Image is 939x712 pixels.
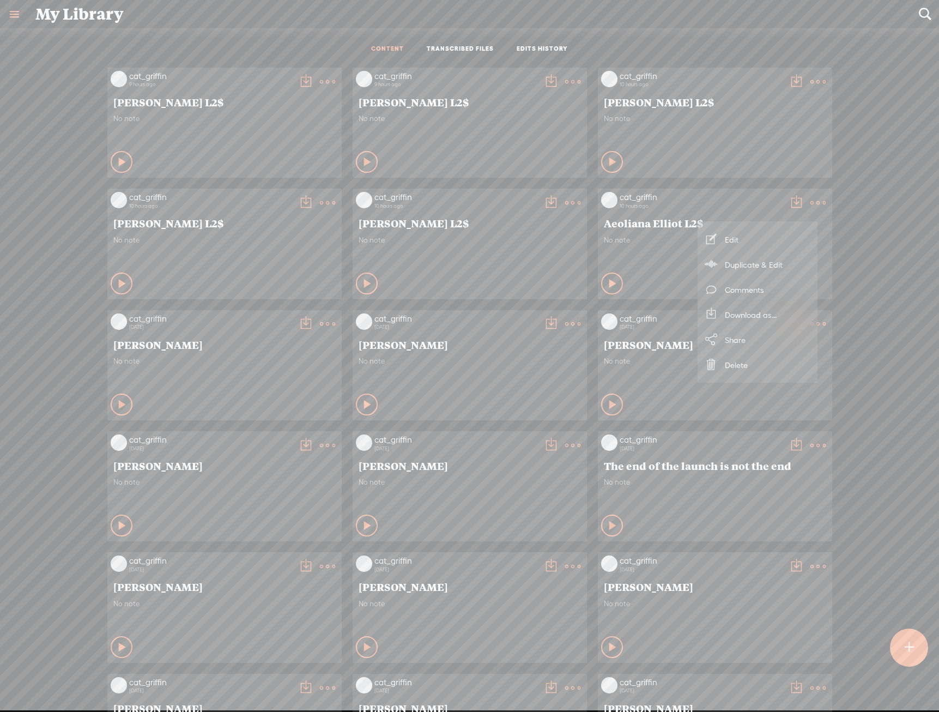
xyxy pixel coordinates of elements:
img: videoLoading.png [356,435,372,451]
span: [PERSON_NAME] [359,459,581,472]
img: videoLoading.png [111,677,127,693]
span: No note [604,599,826,608]
div: cat_griffin [129,677,293,688]
span: The end of the launch is not the end [604,459,826,472]
a: Share [703,327,812,352]
a: Download as... [703,302,812,327]
img: videoLoading.png [601,677,617,693]
div: cat_griffin [374,435,538,445]
img: videoLoading.png [356,192,372,208]
span: Aeoliana Elliot L2$ [604,216,826,230]
div: [DATE] [129,566,293,573]
div: cat_griffin [620,313,783,324]
a: CONTENT [371,45,404,54]
img: videoLoading.png [111,556,127,572]
div: cat_griffin [374,556,538,566]
div: [DATE] [129,445,293,452]
div: [DATE] [374,687,538,694]
a: Duplicate & Edit [703,252,812,277]
span: No note [359,599,581,608]
div: [DATE] [374,324,538,330]
span: No note [359,357,581,366]
div: 10 hours ago [129,203,293,209]
img: videoLoading.png [601,192,617,208]
span: [PERSON_NAME] [113,459,336,472]
img: videoLoading.png [356,677,372,693]
span: [PERSON_NAME] [359,338,581,351]
a: EDITS HISTORY [517,45,568,54]
div: cat_griffin [129,192,293,203]
span: No note [113,478,336,487]
span: No note [113,599,336,608]
div: cat_griffin [620,435,783,445]
span: No note [604,114,826,123]
span: No note [604,357,826,366]
span: [PERSON_NAME] L2$ [359,216,581,230]
img: videoLoading.png [111,71,127,87]
span: No note [604,478,826,487]
span: No note [359,236,581,245]
div: cat_griffin [374,192,538,203]
img: videoLoading.png [356,313,372,330]
span: No note [359,478,581,487]
a: TRANSCRIBED FILES [427,45,494,54]
div: cat_griffin [374,677,538,688]
img: videoLoading.png [111,435,127,451]
span: [PERSON_NAME] [604,580,826,593]
div: 10 hours ago [620,81,783,88]
div: [DATE] [129,687,293,694]
span: No note [359,114,581,123]
span: [PERSON_NAME] L2$ [359,95,581,108]
div: 10 hours ago [620,203,783,209]
div: [DATE] [129,324,293,330]
span: No note [113,357,336,366]
div: cat_griffin [129,71,293,82]
span: [PERSON_NAME] [359,580,581,593]
div: [DATE] [620,566,783,573]
div: cat_griffin [620,192,783,203]
span: [PERSON_NAME] L2$ [113,216,336,230]
img: videoLoading.png [111,313,127,330]
div: [DATE] [620,687,783,694]
img: videoLoading.png [601,435,617,451]
div: [DATE] [374,566,538,573]
span: No note [113,236,336,245]
img: videoLoading.png [601,313,617,330]
a: Comments [703,277,812,302]
div: [DATE] [374,445,538,452]
div: cat_griffin [620,556,783,566]
div: 10 hours ago [374,203,538,209]
img: videoLoading.png [356,71,372,87]
span: No note [604,236,826,245]
div: cat_griffin [374,71,538,82]
div: 9 hours ago [374,81,538,88]
span: [PERSON_NAME] L2$ [113,95,336,108]
div: cat_griffin [374,313,538,324]
div: cat_griffin [620,71,783,82]
div: cat_griffin [129,556,293,566]
div: [DATE] [620,445,783,452]
div: 9 hours ago [129,81,293,88]
a: Edit [703,227,812,252]
img: videoLoading.png [601,71,617,87]
div: cat_griffin [620,677,783,688]
div: cat_griffin [129,435,293,445]
span: No note [113,114,336,123]
div: cat_griffin [129,313,293,324]
span: [PERSON_NAME] L2$ [604,95,826,108]
a: Delete [703,352,812,377]
span: [PERSON_NAME] [113,580,336,593]
img: videoLoading.png [111,192,127,208]
span: [PERSON_NAME] [113,338,336,351]
div: [DATE] [620,324,783,330]
span: [PERSON_NAME] [604,338,826,351]
img: videoLoading.png [356,556,372,572]
img: videoLoading.png [601,556,617,572]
